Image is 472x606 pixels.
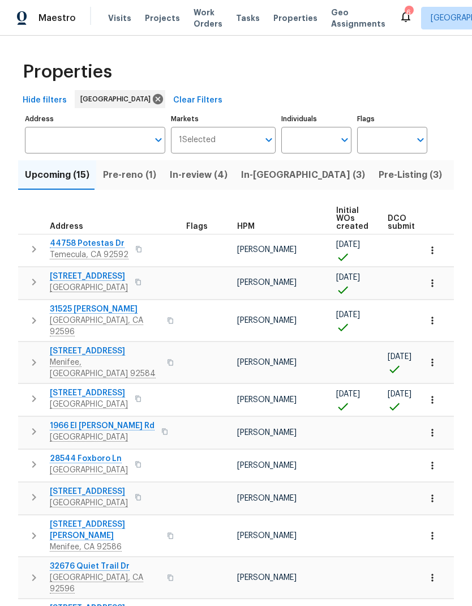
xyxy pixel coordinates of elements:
[173,93,222,108] span: Clear Filters
[261,132,277,148] button: Open
[237,317,297,325] span: [PERSON_NAME]
[80,93,155,105] span: [GEOGRAPHIC_DATA]
[336,241,360,249] span: [DATE]
[38,12,76,24] span: Maestro
[50,223,83,231] span: Address
[237,396,297,404] span: [PERSON_NAME]
[236,14,260,22] span: Tasks
[151,132,166,148] button: Open
[413,132,428,148] button: Open
[336,311,360,319] span: [DATE]
[237,532,297,540] span: [PERSON_NAME]
[171,116,276,122] label: Markets
[186,223,208,231] span: Flags
[25,116,165,122] label: Address
[336,274,360,281] span: [DATE]
[108,12,131,24] span: Visits
[237,429,297,437] span: [PERSON_NAME]
[388,390,411,398] span: [DATE]
[357,116,427,122] label: Flags
[379,167,442,183] span: Pre-Listing (3)
[25,167,89,183] span: Upcoming (15)
[281,116,351,122] label: Individuals
[237,462,297,470] span: [PERSON_NAME]
[337,132,353,148] button: Open
[23,66,112,78] span: Properties
[388,353,411,361] span: [DATE]
[237,279,297,287] span: [PERSON_NAME]
[405,7,413,18] div: 6
[23,93,67,108] span: Hide filters
[18,90,71,111] button: Hide filters
[331,7,385,29] span: Geo Assignments
[237,494,297,502] span: [PERSON_NAME]
[145,12,180,24] span: Projects
[237,574,297,582] span: [PERSON_NAME]
[194,7,222,29] span: Work Orders
[241,167,365,183] span: In-[GEOGRAPHIC_DATA] (3)
[336,390,360,398] span: [DATE]
[170,167,228,183] span: In-review (4)
[169,90,227,111] button: Clear Filters
[179,135,216,145] span: 1 Selected
[237,246,297,254] span: [PERSON_NAME]
[103,167,156,183] span: Pre-reno (1)
[273,12,317,24] span: Properties
[336,207,368,231] span: Initial WOs created
[237,359,297,366] span: [PERSON_NAME]
[75,90,165,108] div: [GEOGRAPHIC_DATA]
[237,223,255,231] span: HPM
[388,215,428,231] span: DCO submitted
